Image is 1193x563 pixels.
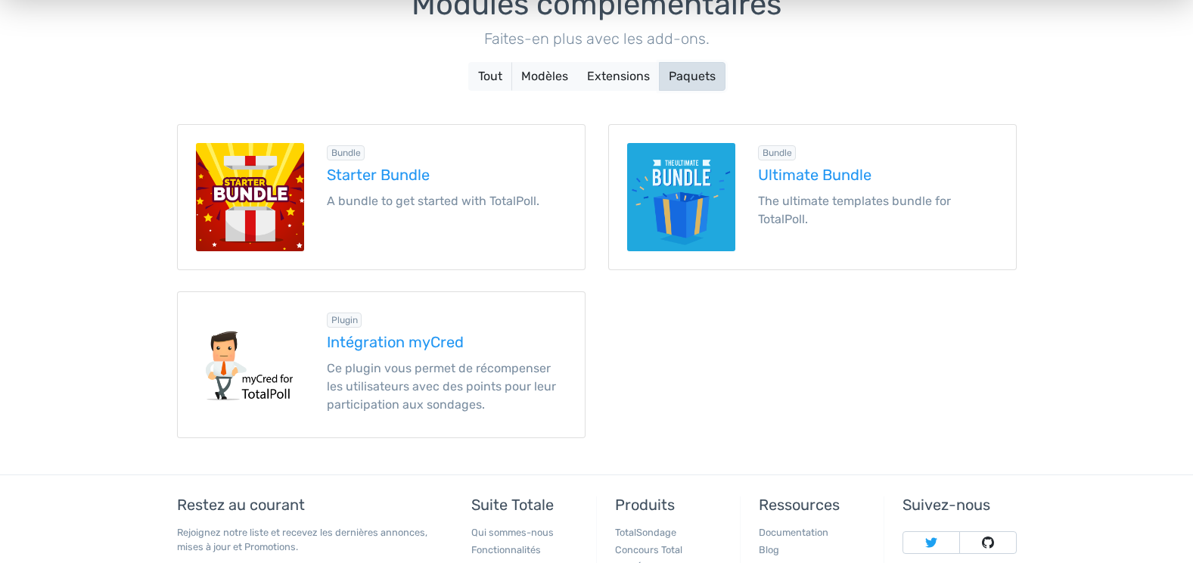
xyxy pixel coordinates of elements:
[177,496,435,513] h5: Restez au courant
[177,27,1017,50] p: Faites-en plus avec les add-ons.
[608,124,1017,270] a: Ultimate Bundle for TotalPoll Bundle Ultimate Bundle The ultimate templates bundle for TotalPoll.
[759,527,828,538] a: Documentation
[196,143,304,251] img: Starter Bundle for TotalPoll
[327,359,567,414] p: Ce plugin vous permet de récompenser les utilisateurs avec des points pour leur participation aux...
[659,62,725,91] button: Paquets
[982,537,994,549] img: Suivez TotalSuite sur Github
[758,145,797,160] div: Bundle
[758,192,998,229] p: The ultimate templates bundle for TotalPoll.
[196,310,304,418] img: Intégration de myCred pour TotalPoll
[615,496,729,513] h5: Produits
[903,496,1016,513] h5: Suivez-nous
[177,525,435,554] p: Rejoignez notre liste et recevez les dernières annonces, mises à jour et Promotions.
[925,537,937,549] img: Suivez TotalSuite sur Twitter
[327,313,362,328] div: Plugin
[177,291,586,437] a: Intégration de myCred pour TotalPoll Plugin Intégration myCred Ce plugin vous permet de récompens...
[177,124,586,270] a: Starter Bundle for TotalPoll Bundle Starter Bundle A bundle to get started with TotalPoll.
[511,62,578,91] button: Modèles
[577,62,660,91] button: Extensions
[327,334,567,350] h5: myCred integration plugin for TotalPoll
[327,145,365,160] div: Bundle
[471,496,585,513] h5: Suite Totale
[627,143,735,251] img: Ultimate Bundle for TotalPoll
[759,544,779,555] a: Blog
[758,166,998,183] h5: Ultimate Bundle bundle for TotalPoll
[615,544,682,555] a: Concours Total
[471,527,554,538] a: Qui sommes-nous
[615,527,676,538] a: TotalSondage
[327,166,567,183] h5: Starter Bundle bundle for TotalPoll
[471,544,541,555] a: Fonctionnalités
[468,62,512,91] button: Tout
[327,192,567,210] p: A bundle to get started with TotalPoll.
[759,496,872,513] h5: Ressources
